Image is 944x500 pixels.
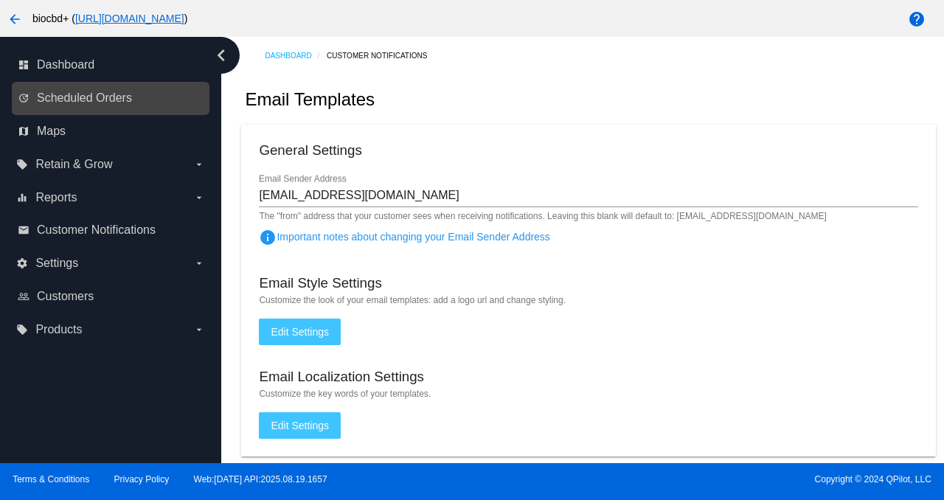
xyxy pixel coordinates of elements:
mat-icon: arrow_back [6,10,24,28]
i: chevron_left [209,44,233,67]
mat-icon: info [259,229,277,246]
a: Dashboard [265,44,327,67]
i: settings [16,257,28,269]
mat-icon: help [908,10,926,28]
a: dashboard Dashboard [18,53,205,77]
h3: Email Localization Settings [259,369,424,385]
i: local_offer [16,324,28,336]
span: biocbd+ ( ) [32,13,187,24]
i: arrow_drop_down [193,257,205,269]
span: Edit Settings [271,326,329,338]
a: Customer Notifications [327,44,440,67]
i: arrow_drop_down [193,192,205,204]
i: email [18,224,29,236]
i: equalizer [16,192,28,204]
a: people_outline Customers [18,285,205,308]
button: Important notes about changing your Email Sender Address [259,222,288,251]
mat-hint: Customize the look of your email templates: add a logo url and change styling. [259,295,917,305]
i: arrow_drop_down [193,324,205,336]
span: Settings [35,257,78,270]
i: arrow_drop_down [193,159,205,170]
a: email Customer Notifications [18,218,205,242]
span: Copyright © 2024 QPilot, LLC [485,474,931,485]
h3: Email Style Settings [259,275,381,291]
span: Important notes about changing your Email Sender Address [259,231,549,243]
a: Web:[DATE] API:2025.08.19.1657 [194,474,327,485]
mat-hint: Customize the key words of your templates. [259,389,917,399]
h2: Email Templates [245,89,375,110]
h3: General Settings [259,142,361,159]
i: dashboard [18,59,29,71]
span: Customers [37,290,94,303]
i: map [18,125,29,137]
i: local_offer [16,159,28,170]
span: Products [35,323,82,336]
a: map Maps [18,119,205,143]
span: Dashboard [37,58,94,72]
a: [URL][DOMAIN_NAME] [75,13,184,24]
span: Reports [35,191,77,204]
span: Maps [37,125,66,138]
i: update [18,92,29,104]
mat-hint: The "from" address that your customer sees when receiving notifications. Leaving this blank will ... [259,212,827,222]
i: people_outline [18,291,29,302]
button: Edit Settings [259,319,341,345]
span: Retain & Grow [35,158,112,171]
a: Terms & Conditions [13,474,89,485]
input: Email Sender Address [259,189,917,202]
span: Scheduled Orders [37,91,132,105]
span: Customer Notifications [37,223,156,237]
span: Edit Settings [271,420,329,431]
a: Privacy Policy [114,474,170,485]
a: update Scheduled Orders [18,86,205,110]
button: Edit Settings [259,412,341,439]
